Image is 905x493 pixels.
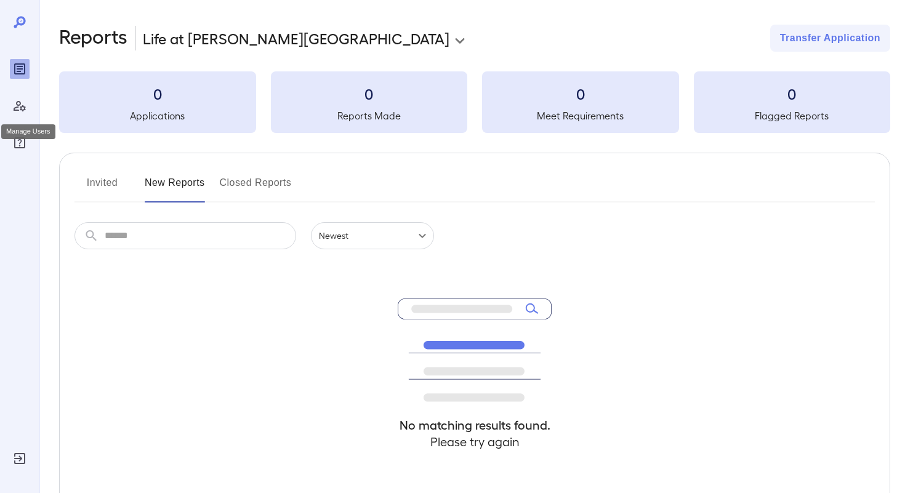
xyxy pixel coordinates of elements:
[271,84,468,103] h3: 0
[1,124,55,139] div: Manage Users
[10,449,30,468] div: Log Out
[59,25,127,52] h2: Reports
[59,84,256,103] h3: 0
[10,133,30,153] div: FAQ
[10,96,30,116] div: Manage Users
[694,108,891,123] h5: Flagged Reports
[482,108,679,123] h5: Meet Requirements
[770,25,890,52] button: Transfer Application
[694,84,891,103] h3: 0
[74,173,130,202] button: Invited
[59,71,890,133] summary: 0Applications0Reports Made0Meet Requirements0Flagged Reports
[482,84,679,103] h3: 0
[143,28,449,48] p: Life at [PERSON_NAME][GEOGRAPHIC_DATA]
[398,417,552,433] h4: No matching results found.
[145,173,205,202] button: New Reports
[271,108,468,123] h5: Reports Made
[311,222,434,249] div: Newest
[398,433,552,450] h4: Please try again
[10,59,30,79] div: Reports
[220,173,292,202] button: Closed Reports
[59,108,256,123] h5: Applications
